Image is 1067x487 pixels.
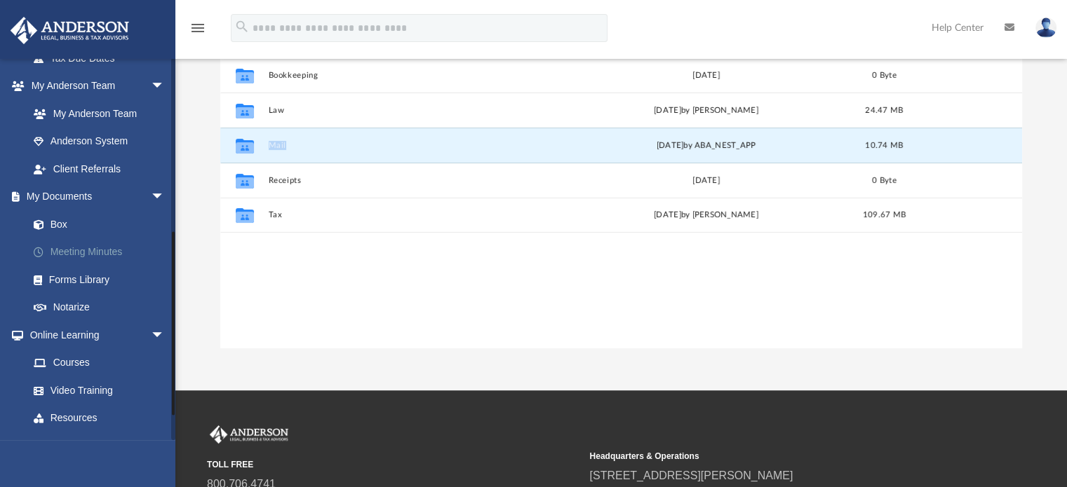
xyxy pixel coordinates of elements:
button: Receipts [268,176,556,185]
span: 0 Byte [872,177,897,184]
div: [DATE] by ABA_NEST_APP [562,139,850,152]
a: Notarize [20,294,186,322]
span: 10.74 MB [865,142,903,149]
a: menu [189,27,206,36]
a: Resources [20,404,179,432]
span: arrow_drop_down [151,432,179,460]
small: Headquarters & Operations [589,450,962,462]
div: [DATE] by [PERSON_NAME] [562,104,850,117]
div: [DATE] by [PERSON_NAME] [562,210,850,222]
i: menu [189,20,206,36]
span: arrow_drop_down [151,72,179,101]
a: My Anderson Team [20,100,172,128]
a: My Anderson Teamarrow_drop_down [10,72,179,100]
a: Online Learningarrow_drop_down [10,321,179,349]
a: Forms Library [20,266,179,294]
span: 0 Byte [872,71,897,79]
a: Meeting Minutes [20,238,186,266]
a: My Documentsarrow_drop_down [10,183,186,211]
a: Billingarrow_drop_down [10,432,186,460]
a: Box [20,210,179,238]
span: arrow_drop_down [151,183,179,212]
span: 109.67 MB [862,212,905,219]
a: Anderson System [20,128,179,156]
small: TOLL FREE [207,458,579,471]
img: Anderson Advisors Platinum Portal [6,17,133,44]
img: User Pic [1035,18,1056,38]
div: [DATE] [562,69,850,82]
span: arrow_drop_down [151,321,179,350]
button: Bookkeeping [268,71,556,80]
div: grid [220,57,1023,348]
button: Law [268,106,556,115]
button: Tax [268,211,556,220]
i: search [234,19,250,34]
a: Video Training [20,376,172,404]
img: Anderson Advisors Platinum Portal [207,425,291,444]
button: Mail [268,141,556,150]
div: [DATE] [562,174,850,187]
a: [STREET_ADDRESS][PERSON_NAME] [589,469,793,481]
a: Courses [20,349,179,377]
span: 24.47 MB [865,107,903,114]
a: Client Referrals [20,155,179,183]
